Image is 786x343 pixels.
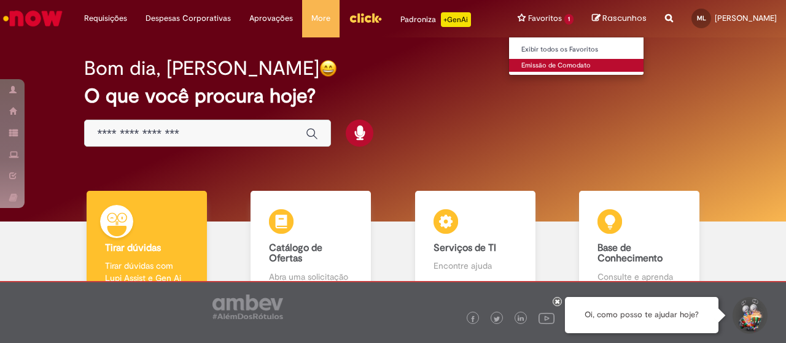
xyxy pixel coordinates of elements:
b: Base de Conhecimento [597,242,663,265]
b: Serviços de TI [434,242,496,254]
img: logo_footer_ambev_rotulo_gray.png [212,295,283,319]
img: logo_footer_twitter.png [494,316,500,322]
img: happy-face.png [319,60,337,77]
h2: O que você procura hoje? [84,85,701,107]
img: logo_footer_facebook.png [470,316,476,322]
img: logo_footer_youtube.png [539,310,554,326]
span: Rascunhos [602,12,647,24]
a: Exibir todos os Favoritos [509,43,644,56]
span: [PERSON_NAME] [715,13,777,23]
p: +GenAi [441,12,471,27]
p: Consulte e aprenda [597,271,681,283]
h2: Bom dia, [PERSON_NAME] [84,58,319,79]
a: Base de Conhecimento Consulte e aprenda [558,191,722,297]
span: ML [697,14,706,22]
img: click_logo_yellow_360x200.png [349,9,382,27]
img: logo_footer_linkedin.png [518,315,524,323]
img: ServiceNow [1,6,64,31]
p: Tirar dúvidas com Lupi Assist e Gen Ai [105,260,189,284]
div: Oi, como posso te ajudar hoje? [565,297,718,333]
span: 1 [564,14,574,25]
p: Abra uma solicitação [269,271,352,283]
a: Tirar dúvidas Tirar dúvidas com Lupi Assist e Gen Ai [64,191,229,297]
a: Serviços de TI Encontre ajuda [393,191,558,297]
b: Catálogo de Ofertas [269,242,322,265]
span: Requisições [84,12,127,25]
ul: Favoritos [508,37,644,75]
b: Tirar dúvidas [105,242,161,254]
span: Aprovações [249,12,293,25]
span: Favoritos [528,12,562,25]
p: Encontre ajuda [434,260,517,272]
a: Emissão de Comodato [509,59,644,72]
button: Iniciar Conversa de Suporte [731,297,768,334]
a: Rascunhos [592,13,647,25]
div: Padroniza [400,12,471,27]
a: Catálogo de Ofertas Abra uma solicitação [229,191,394,297]
span: More [311,12,330,25]
span: Despesas Corporativas [146,12,231,25]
